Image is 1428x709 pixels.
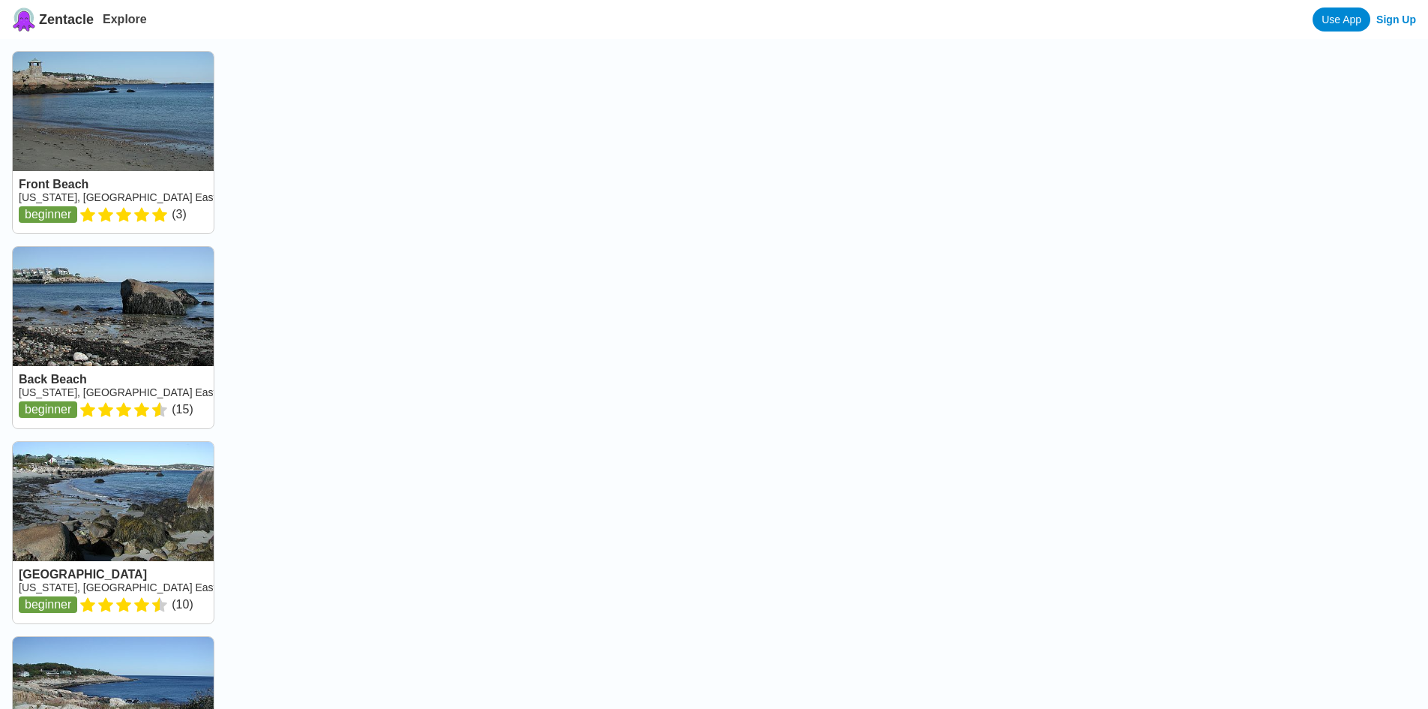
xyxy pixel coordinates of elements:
[1313,8,1370,32] a: Use App
[12,8,36,32] img: Zentacle logo
[1376,14,1416,26] a: Sign Up
[12,8,94,32] a: Zentacle logoZentacle
[103,13,147,26] a: Explore
[39,12,94,28] span: Zentacle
